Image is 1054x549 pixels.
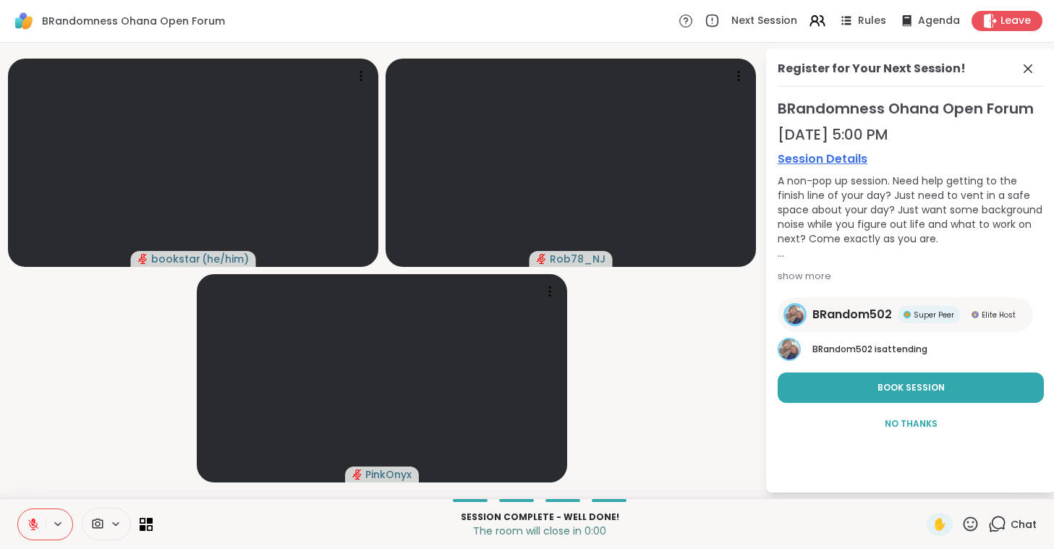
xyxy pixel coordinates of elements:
[161,524,918,538] p: The room will close in 0:00
[779,339,799,359] img: BRandom502
[877,381,945,394] span: Book Session
[1000,14,1031,28] span: Leave
[786,305,804,324] img: BRandom502
[812,306,892,323] span: BRandom502
[778,297,1033,332] a: BRandom502BRandom502Super PeerSuper PeerElite HostElite Host
[778,150,1044,168] a: Session Details
[778,373,1044,403] button: Book Session
[138,254,148,264] span: audio-muted
[972,311,979,318] img: Elite Host
[550,252,605,266] span: Rob78_NJ
[778,409,1044,439] button: No Thanks
[982,310,1016,320] span: Elite Host
[1011,517,1037,532] span: Chat
[161,511,918,524] p: Session Complete - well done!
[151,252,200,266] span: bookstar
[778,60,966,77] div: Register for Your Next Session!
[537,254,547,264] span: audio-muted
[914,310,954,320] span: Super Peer
[918,14,960,28] span: Agenda
[778,124,1044,145] div: [DATE] 5:00 PM
[365,467,412,482] span: PinkOnyx
[12,9,36,33] img: ShareWell Logomark
[858,14,886,28] span: Rules
[932,516,947,533] span: ✋
[885,417,938,430] span: No Thanks
[778,98,1044,119] span: BRandomness Ohana Open Forum
[812,343,872,355] span: BRandom502
[202,252,249,266] span: ( he/him )
[904,311,911,318] img: Super Peer
[778,174,1044,260] div: A non-pop up session. Need help getting to the finish line of your day? Just need to vent in a sa...
[42,14,225,28] span: BRandomness Ohana Open Forum
[812,343,1044,356] p: is attending
[352,469,362,480] span: audio-muted
[731,14,797,28] span: Next Session
[778,269,1044,284] div: show more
